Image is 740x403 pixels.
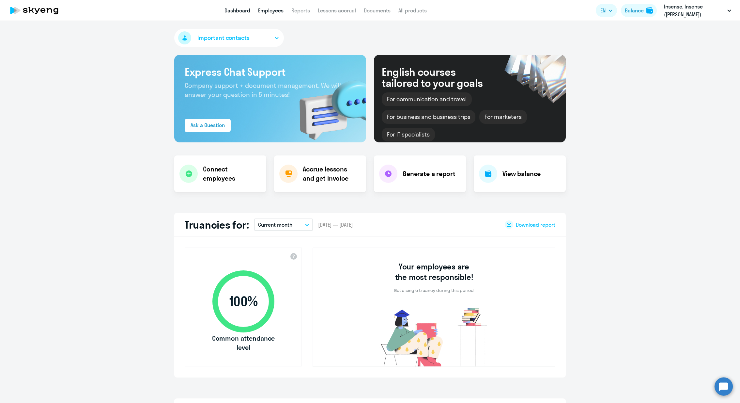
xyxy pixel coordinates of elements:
[664,3,725,18] p: Insense, Insense ([PERSON_NAME])
[318,221,353,228] span: [DATE] — [DATE]
[596,4,617,17] button: EN
[661,3,734,18] button: Insense, Insense ([PERSON_NAME])
[382,92,472,106] div: For communication and travel
[185,81,341,99] span: Company support + document management. We will answer your question in 5 minutes!
[303,165,360,183] h4: Accrue lessons and get invoice
[394,287,474,293] p: Not a single truancy during this period
[600,7,606,14] span: EN
[382,66,493,89] div: English courses tailored to your goals
[174,29,284,47] button: Important contacts
[502,169,541,178] h4: View balance
[203,165,261,183] h4: Connect employees
[479,110,527,124] div: For marketers
[185,218,249,231] h2: Truancies for:
[318,7,356,14] a: Lessons accrual
[290,69,366,142] img: bg-img
[197,34,250,42] span: Important contacts
[392,261,476,282] h3: Your employees are the most responsible!
[206,334,281,352] span: Common attendance level
[382,110,475,124] div: For business and business trips
[369,306,500,366] img: no-truants
[516,221,555,228] span: Download report
[185,65,356,78] h3: Express Chat Support
[646,7,653,14] img: balance
[185,119,231,132] button: Ask a Question
[258,7,284,14] a: Employees
[254,218,313,231] button: Current month
[191,121,225,129] div: Ask a Question
[224,7,250,14] a: Dashboard
[206,294,281,309] span: 100 %
[258,221,292,229] p: Current month
[398,7,427,14] a: All products
[364,7,391,14] a: Documents
[291,7,310,14] a: Reports
[403,169,455,178] h4: Generate a report
[382,128,435,141] div: For IT specialists
[625,7,644,14] div: Balance
[621,4,657,17] button: Balancebalance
